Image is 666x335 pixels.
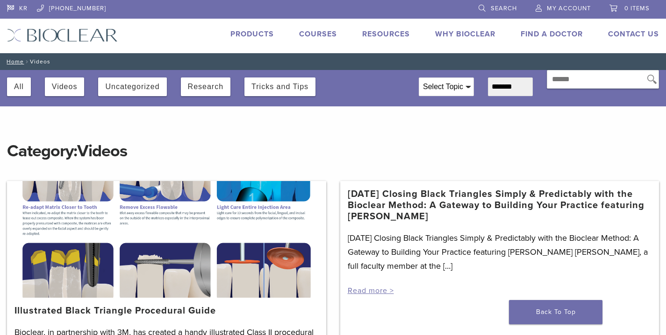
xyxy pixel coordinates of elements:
[188,77,223,96] button: Research
[348,231,652,273] p: [DATE] Closing Black Triangles Simply & Predictably with the Bioclear Method: A Gateway to Buildi...
[509,300,602,324] a: Back To Top
[77,141,127,161] span: Videos
[4,58,24,65] a: Home
[7,28,118,42] img: Bioclear
[14,77,24,96] button: All
[435,29,495,39] a: Why Bioclear
[14,305,216,316] a: Illustrated Black Triangle Procedural Guide
[624,5,650,12] span: 0 items
[52,77,78,96] button: Videos
[521,29,583,39] a: Find A Doctor
[419,78,473,96] div: Select Topic
[348,188,652,222] a: [DATE] Closing Black Triangles Simply & Predictably with the Bioclear Method: A Gateway to Buildi...
[7,121,659,162] h1: Category:
[230,29,274,39] a: Products
[348,286,394,295] a: Read more >
[362,29,410,39] a: Resources
[299,29,337,39] a: Courses
[24,59,30,64] span: /
[608,29,659,39] a: Contact Us
[105,77,159,96] button: Uncategorized
[491,5,517,12] span: Search
[547,5,591,12] span: My Account
[251,77,308,96] button: Tricks and Tips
